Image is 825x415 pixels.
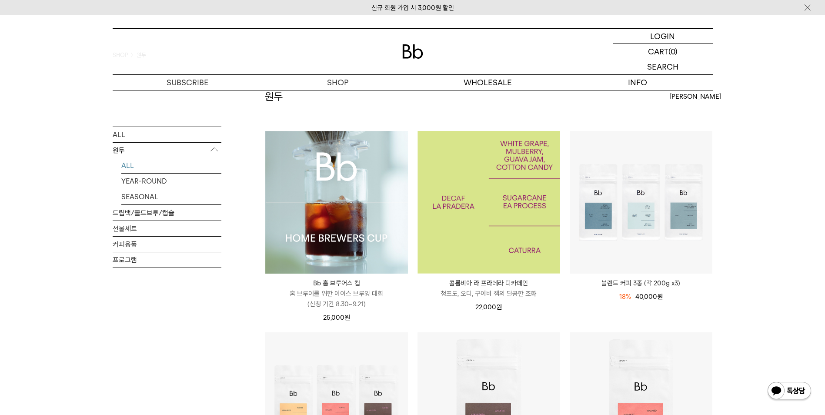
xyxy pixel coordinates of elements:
p: 청포도, 오디, 구아바 잼의 달콤한 조화 [418,288,560,299]
h2: 원두 [265,89,283,104]
a: 콜롬비아 라 프라데라 디카페인 [418,131,560,274]
p: 홈 브루어를 위한 아이스 브루잉 대회 (신청 기간 8.30~9.21) [265,288,408,309]
img: Bb 홈 브루어스 컵 [265,131,408,274]
div: 18% [619,291,631,302]
a: 드립백/콜드브루/캡슐 [113,205,221,220]
a: SHOP [263,75,413,90]
a: 프로그램 [113,252,221,267]
span: 원 [496,303,502,311]
img: 1000001187_add2_054.jpg [418,131,560,274]
a: YEAR-ROUND [121,173,221,188]
img: 로고 [402,44,423,59]
a: ALL [121,157,221,173]
a: Bb 홈 브루어스 컵 홈 브루어를 위한 아이스 브루잉 대회(신청 기간 8.30~9.21) [265,278,408,309]
a: 블렌드 커피 3종 (각 200g x3) [570,278,712,288]
span: 25,000 [323,314,350,321]
img: 블렌드 커피 3종 (각 200g x3) [570,131,712,274]
a: SEASONAL [121,189,221,204]
span: 22,000 [475,303,502,311]
p: LOGIN [650,29,675,44]
span: 원 [344,314,350,321]
span: 원 [657,293,663,301]
img: 카카오톡 채널 1:1 채팅 버튼 [767,381,812,402]
p: Bb 홈 브루어스 컵 [265,278,408,288]
a: LOGIN [613,29,713,44]
p: 콜롬비아 라 프라데라 디카페인 [418,278,560,288]
a: 콜롬비아 라 프라데라 디카페인 청포도, 오디, 구아바 잼의 달콤한 조화 [418,278,560,299]
p: (0) [668,44,678,59]
a: 커피용품 [113,236,221,251]
a: 신규 회원 가입 시 3,000원 할인 [371,4,454,12]
p: SEARCH [647,59,678,74]
p: 원두 [113,142,221,158]
a: SUBSCRIBE [113,75,263,90]
a: ALL [113,127,221,142]
a: 선물세트 [113,221,221,236]
p: WHOLESALE [413,75,563,90]
p: CART [648,44,668,59]
span: 40,000 [635,293,663,301]
span: [PERSON_NAME] [669,91,721,102]
a: CART (0) [613,44,713,59]
p: INFO [563,75,713,90]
